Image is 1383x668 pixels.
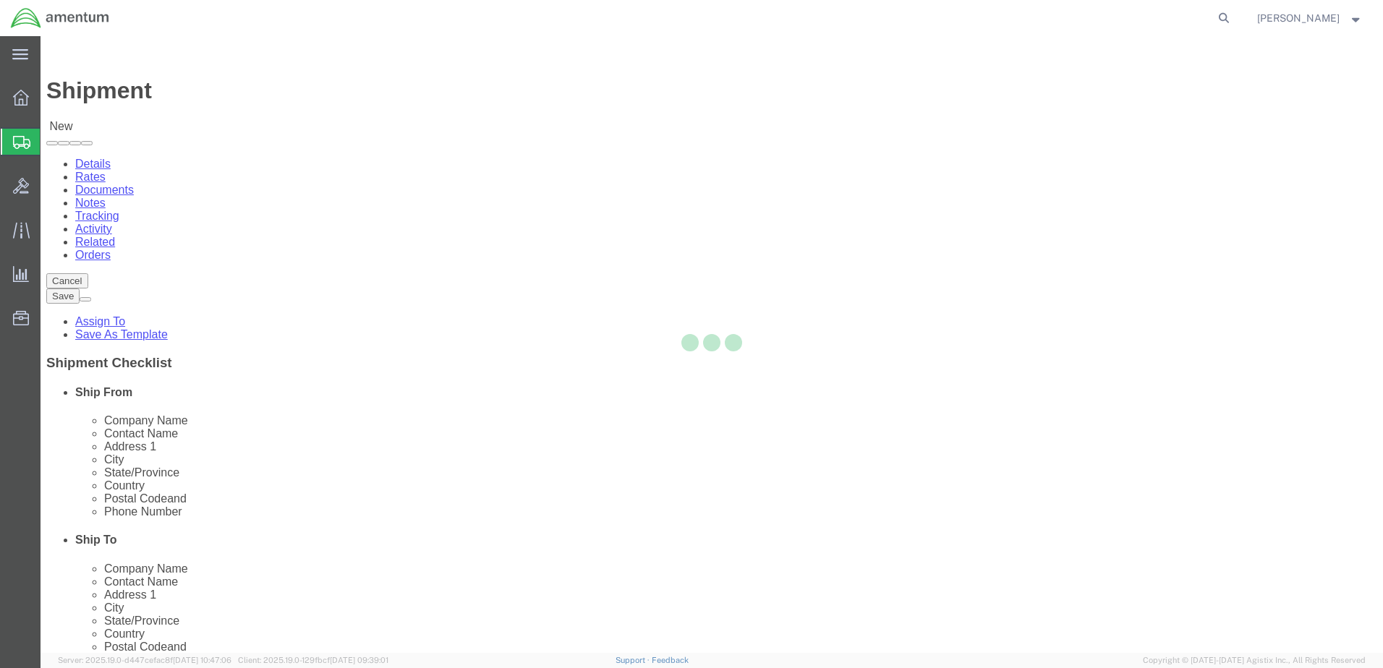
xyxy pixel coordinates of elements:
[173,656,231,664] span: [DATE] 10:47:06
[616,656,652,664] a: Support
[10,7,110,29] img: logo
[1256,9,1363,27] button: [PERSON_NAME]
[652,656,689,664] a: Feedback
[58,656,231,664] span: Server: 2025.19.0-d447cefac8f
[1143,654,1366,667] span: Copyright © [DATE]-[DATE] Agistix Inc., All Rights Reserved
[238,656,388,664] span: Client: 2025.19.0-129fbcf
[1257,10,1340,26] span: ADRIAN RODRIGUEZ, JR
[330,656,388,664] span: [DATE] 09:39:01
